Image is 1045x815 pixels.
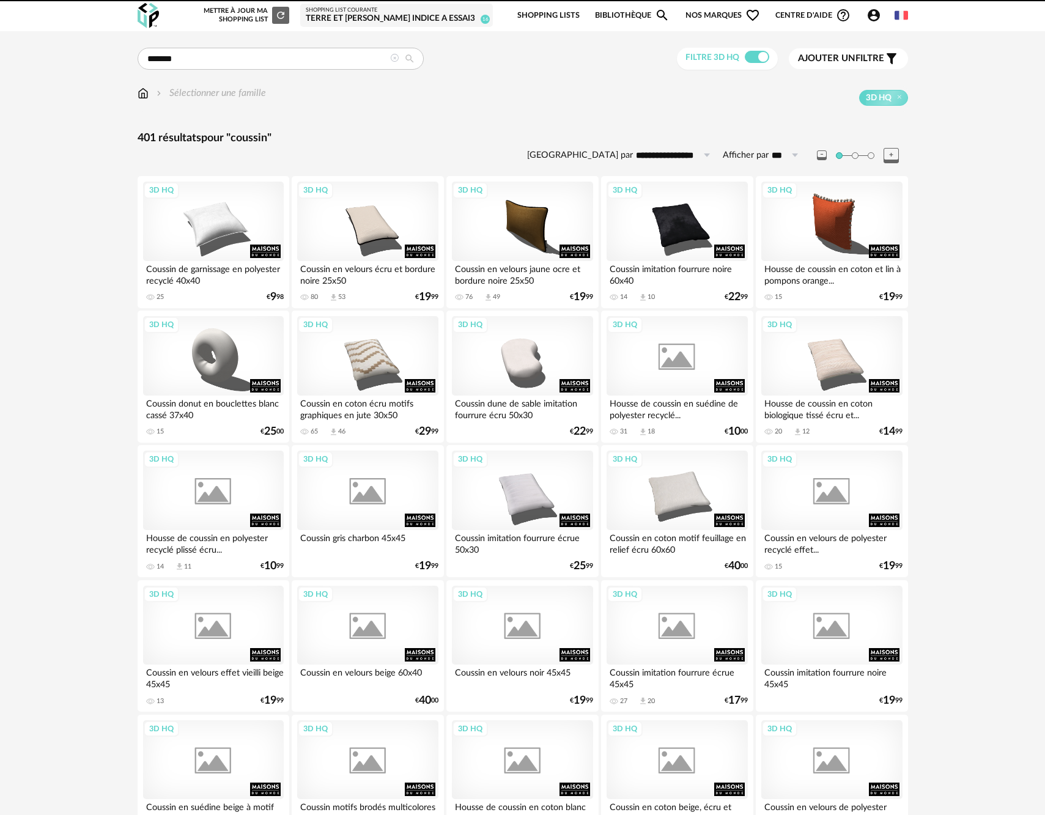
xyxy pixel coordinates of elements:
div: 3D HQ [452,451,488,467]
div: Shopping List courante [306,7,487,14]
div: 25 [157,293,164,301]
span: Download icon [638,696,648,706]
span: Magnify icon [655,8,670,23]
span: 17 [728,696,740,705]
span: Filtre 3D HQ [685,53,739,62]
div: 3D HQ [452,317,488,333]
div: € 99 [415,427,438,436]
div: 49 [493,293,500,301]
a: 3D HQ Coussin en velours écru et bordure noire 25x50 80 Download icon 53 €1999 [292,176,443,308]
div: Housse de coussin en suédine de polyester recyclé... [607,396,747,420]
div: 3D HQ [607,317,643,333]
div: Coussin imitation fourrure écrue 45x45 [607,665,747,689]
a: Shopping List courante TERRE ET [PERSON_NAME] indice A essai3 16 [306,7,487,24]
div: 3D HQ [607,586,643,602]
div: 20 [775,427,782,436]
img: svg+xml;base64,PHN2ZyB3aWR0aD0iMTYiIGhlaWdodD0iMTYiIHZpZXdCb3g9IjAgMCAxNiAxNiIgZmlsbD0ibm9uZSIgeG... [154,86,164,100]
div: 46 [338,427,345,436]
span: 19 [419,562,431,570]
a: 3D HQ Coussin de garnissage en polyester recyclé 40x40 25 €998 [138,176,289,308]
span: Account Circle icon [866,8,881,23]
div: 3D HQ [762,317,797,333]
img: svg+xml;base64,PHN2ZyB3aWR0aD0iMTYiIGhlaWdodD0iMTciIHZpZXdCb3g9IjAgMCAxNiAxNyIgZmlsbD0ibm9uZSIgeG... [138,86,149,100]
div: 3D HQ [144,182,179,198]
div: € 99 [260,562,284,570]
a: 3D HQ Coussin imitation fourrure écrue 50x30 €2599 [446,445,598,577]
div: € 00 [725,562,748,570]
div: 3D HQ [607,182,643,198]
a: 3D HQ Coussin imitation fourrure noire 60x40 14 Download icon 10 €2299 [601,176,753,308]
img: fr [895,9,908,22]
div: 18 [648,427,655,436]
div: 14 [620,293,627,301]
a: 3D HQ Coussin en velours noir 45x45 €1999 [446,580,598,712]
span: 19 [264,696,276,705]
div: 3D HQ [452,721,488,737]
div: 15 [157,427,164,436]
div: Coussin donut en bouclettes blanc cassé 37x40 [143,396,284,420]
span: 40 [419,696,431,705]
div: € 99 [879,427,903,436]
div: 3D HQ [762,721,797,737]
span: 25 [264,427,276,436]
a: Shopping Lists [517,1,580,30]
div: 14 [157,562,164,571]
span: Download icon [329,293,338,302]
span: 10 [264,562,276,570]
div: € 99 [725,293,748,301]
span: 16 [481,15,490,24]
a: 3D HQ Coussin imitation fourrure noire 45x45 €1999 [756,580,907,712]
span: Refresh icon [275,12,286,18]
span: 40 [728,562,740,570]
span: filtre [798,53,884,65]
span: 9 [270,293,276,301]
div: Coussin en velours beige 60x40 [297,665,438,689]
a: 3D HQ Housse de coussin en coton biologique tissé écru et... 20 Download icon 12 €1499 [756,311,907,443]
div: Coussin en velours jaune ocre et bordure noire 25x50 [452,261,593,286]
div: TERRE ET [PERSON_NAME] indice A essai3 [306,13,487,24]
span: Help Circle Outline icon [836,8,851,23]
span: Filter icon [884,51,899,66]
span: Centre d'aideHelp Circle Outline icon [775,8,851,23]
div: 3D HQ [144,586,179,602]
span: Account Circle icon [866,8,887,23]
div: Coussin de garnissage en polyester recyclé 40x40 [143,261,284,286]
div: Coussin imitation fourrure noire 45x45 [761,665,902,689]
div: € 99 [570,427,593,436]
a: 3D HQ Coussin en velours beige 60x40 €4000 [292,580,443,712]
div: Housse de coussin en coton et lin à pompons orange... [761,261,902,286]
span: Download icon [484,293,493,302]
div: € 98 [267,293,284,301]
div: 15 [775,293,782,301]
div: Coussin imitation fourrure écrue 50x30 [452,530,593,555]
div: Coussin en velours noir 45x45 [452,665,593,689]
span: Download icon [175,562,184,571]
a: 3D HQ Housse de coussin en suédine de polyester recyclé... 31 Download icon 18 €1000 [601,311,753,443]
div: 3D HQ [298,182,333,198]
div: Coussin en coton écru motifs graphiques en jute 30x50 [297,396,438,420]
span: 10 [728,427,740,436]
label: [GEOGRAPHIC_DATA] par [527,150,633,161]
div: € 99 [725,696,748,705]
a: 3D HQ Coussin en velours jaune ocre et bordure noire 25x50 76 Download icon 49 €1999 [446,176,598,308]
div: € 99 [570,562,593,570]
div: 65 [311,427,318,436]
a: 3D HQ Coussin en coton écru motifs graphiques en jute 30x50 65 Download icon 46 €2999 [292,311,443,443]
span: 19 [883,293,895,301]
span: 19 [883,562,895,570]
span: Download icon [638,427,648,437]
div: 3D HQ [144,721,179,737]
a: 3D HQ Coussin dune de sable imitation fourrure écru 50x30 €2299 [446,311,598,443]
a: 3D HQ Housse de coussin en polyester recyclé plissé écru... 14 Download icon 11 €1099 [138,445,289,577]
span: 22 [574,427,586,436]
a: 3D HQ Coussin gris charbon 45x45 €1999 [292,445,443,577]
a: 3D HQ Coussin donut en bouclettes blanc cassé 37x40 15 €2500 [138,311,289,443]
button: Ajouter unfiltre Filter icon [789,48,908,69]
div: 12 [802,427,810,436]
div: 3D HQ [607,721,643,737]
div: 80 [311,293,318,301]
label: Afficher par [723,150,769,161]
span: 14 [883,427,895,436]
span: Download icon [793,427,802,437]
div: 3D HQ [607,451,643,467]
